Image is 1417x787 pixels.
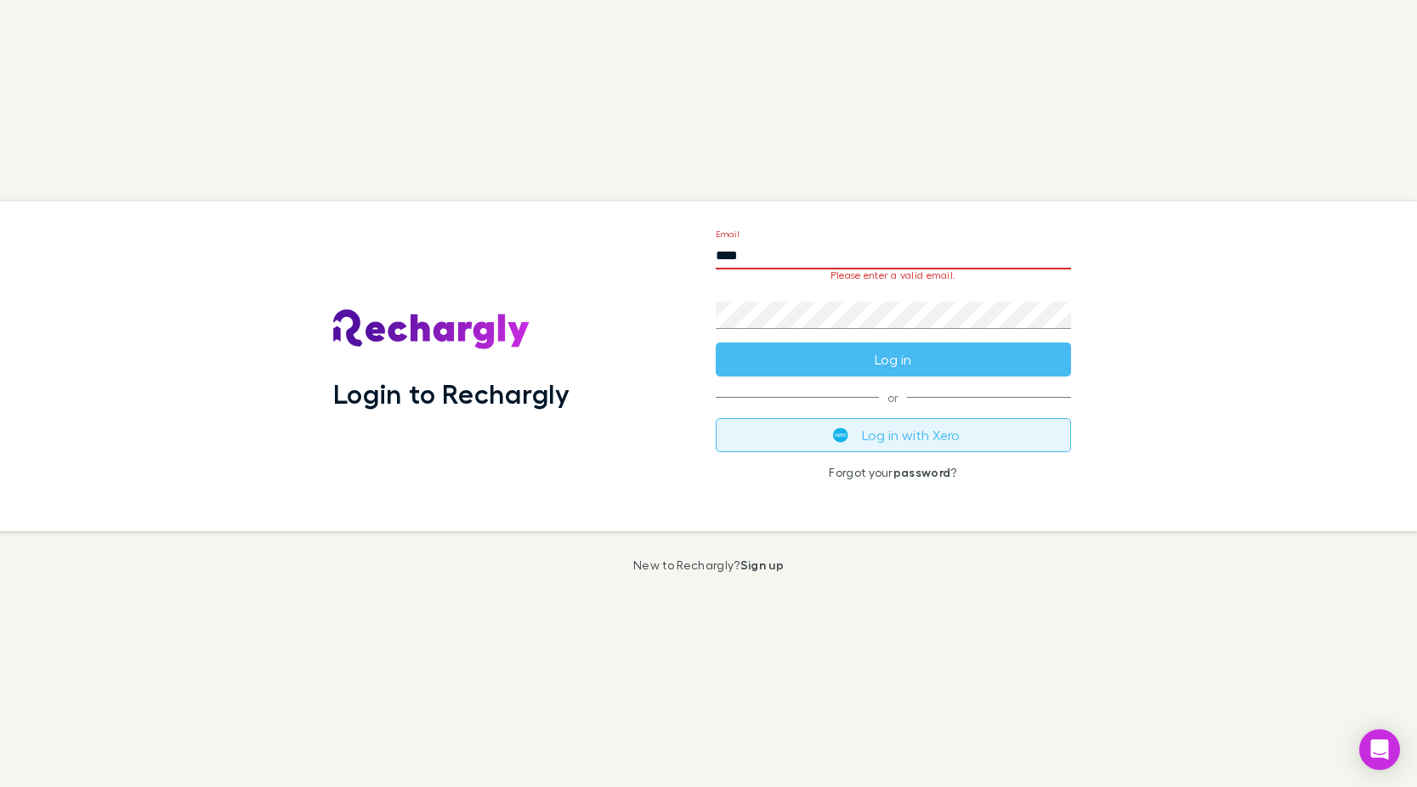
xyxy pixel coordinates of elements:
[333,377,570,410] h1: Login to Rechargly
[716,343,1071,377] button: Log in
[893,465,951,479] a: password
[716,466,1071,479] p: Forgot your ?
[1359,729,1400,770] div: Open Intercom Messenger
[716,228,739,241] label: Email
[333,309,530,350] img: Rechargly's Logo
[633,558,784,572] p: New to Rechargly?
[716,397,1071,398] span: or
[740,558,784,572] a: Sign up
[716,269,1071,281] p: Please enter a valid email.
[833,427,848,443] img: Xero's logo
[716,418,1071,452] button: Log in with Xero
